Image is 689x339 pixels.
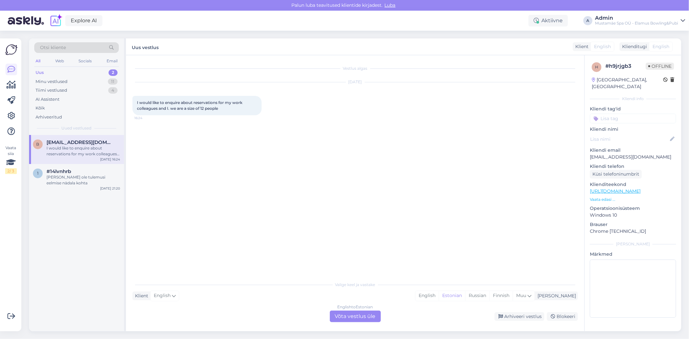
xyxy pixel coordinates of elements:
div: Email [105,57,119,65]
div: [PERSON_NAME] ole tulemusi eelmise nädala kohta [47,174,120,186]
a: Explore AI [65,15,102,26]
p: Windows 10 [590,212,676,219]
p: Kliendi tag'id [590,106,676,112]
label: Uus vestlus [132,42,159,51]
span: English [154,292,171,299]
div: English to Estonian [338,304,373,310]
div: Kliendi info [590,96,676,102]
div: English [415,291,439,301]
div: Klient [573,43,589,50]
div: [DATE] [132,79,578,85]
div: I would like to enquire about reservations for my work colleagues and I. we are a size of 12 people [47,145,120,157]
div: Klienditugi [620,43,647,50]
div: [GEOGRAPHIC_DATA], [GEOGRAPHIC_DATA] [592,77,663,90]
span: h [595,65,598,69]
span: Offline [646,63,674,70]
div: Estonian [439,291,465,301]
p: [EMAIL_ADDRESS][DOMAIN_NAME] [590,154,676,160]
div: Valige keel ja vastake [132,282,578,288]
div: Tiimi vestlused [36,87,67,94]
p: Operatsioonisüsteem [590,205,676,212]
p: Chrome [TECHNICAL_ID] [590,228,676,235]
div: Mustamäe Spa OÜ - Elamus Bowling&Pubi [595,21,678,26]
span: 16:24 [134,116,159,120]
a: [URL][DOMAIN_NAME] [590,188,641,194]
span: brigiggsy2013@gmail.com [47,139,114,145]
input: Lisa nimi [590,136,669,143]
div: Vestlus algas [132,66,578,71]
div: 2 / 3 [5,168,17,174]
p: Kliendi email [590,147,676,154]
img: Askly Logo [5,44,17,56]
p: Klienditeekond [590,181,676,188]
div: Küsi telefoninumbrit [590,170,642,179]
div: Klient [132,293,148,299]
div: Arhiveeri vestlus [495,312,544,321]
div: AI Assistent [36,96,59,103]
div: Minu vestlused [36,78,68,85]
div: Blokeeri [547,312,578,321]
div: [PERSON_NAME] [535,293,576,299]
div: Socials [77,57,93,65]
p: Vaata edasi ... [590,197,676,202]
div: All [34,57,42,65]
span: Uued vestlused [62,125,92,131]
div: Aktiivne [528,15,568,26]
span: I would like to enquire about reservations for my work colleagues and I. we are a size of 12 people [137,100,243,111]
span: #14lvnhrb [47,169,71,174]
div: Arhiveeritud [36,114,62,120]
div: # h9jrjgb3 [605,62,646,70]
img: explore-ai [49,14,63,27]
a: AdminMustamäe Spa OÜ - Elamus Bowling&Pubi [595,15,685,26]
p: Märkmed [590,251,676,258]
span: Otsi kliente [40,44,66,51]
div: Vaata siia [5,145,17,174]
div: Uus [36,69,44,76]
input: Lisa tag [590,114,676,123]
p: Brauser [590,221,676,228]
div: [DATE] 16:24 [100,157,120,162]
p: Kliendi nimi [590,126,676,133]
div: [DATE] 21:20 [100,186,120,191]
span: 1 [37,171,38,176]
div: Kõik [36,105,45,111]
div: Russian [465,291,489,301]
span: Luba [383,2,398,8]
div: [PERSON_NAME] [590,241,676,247]
div: 4 [108,87,118,94]
div: 2 [109,69,118,76]
div: Web [54,57,65,65]
div: Võta vestlus üle [330,311,381,322]
span: Muu [516,293,526,298]
div: Finnish [489,291,513,301]
p: Kliendi telefon [590,163,676,170]
div: Admin [595,15,678,21]
span: b [37,142,39,147]
div: 11 [108,78,118,85]
div: A [583,16,592,25]
span: English [594,43,611,50]
span: English [652,43,669,50]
